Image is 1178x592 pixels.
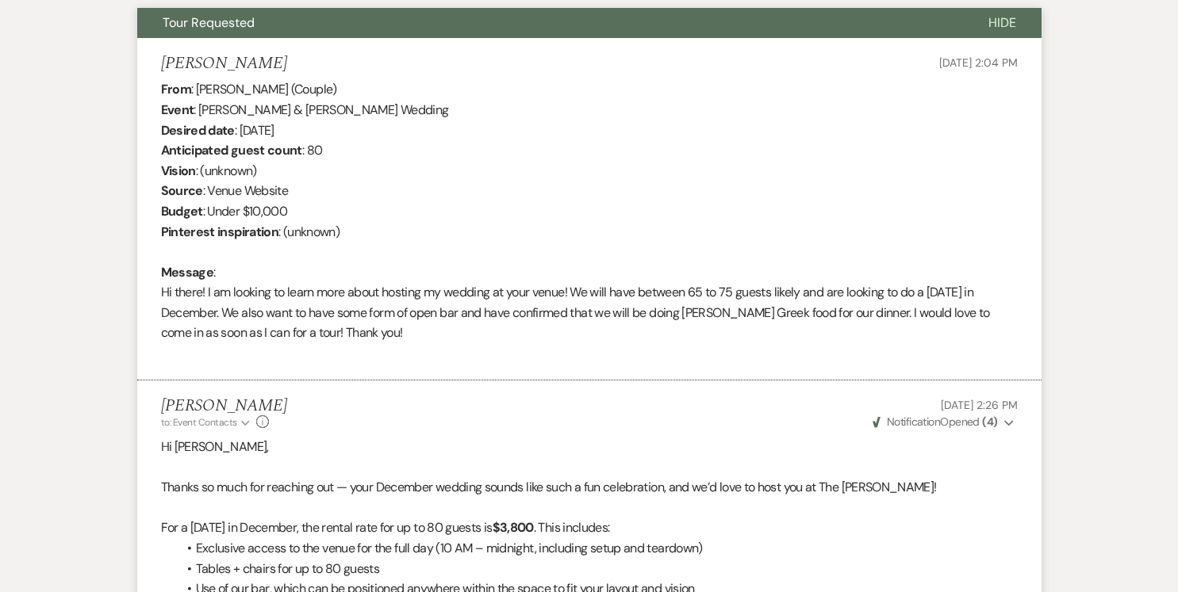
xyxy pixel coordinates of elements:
[196,560,380,577] span: Tables + chairs for up to 80 guests
[161,223,279,240] b: Pinterest inspiration
[870,414,1018,430] button: NotificationOpened (4)
[161,203,203,220] b: Budget
[982,414,997,429] strong: ( 4 )
[161,81,191,97] b: From
[137,8,963,38] button: Tour Requested
[161,79,1018,363] div: : [PERSON_NAME] (Couple) : [PERSON_NAME] & [PERSON_NAME] Wedding : [DATE] : 80 : (unknown) : Venu...
[963,8,1042,38] button: Hide
[493,519,534,536] strong: $3,800
[161,479,937,495] span: Thanks so much for reaching out — your December wedding sounds like such a fun celebration, and w...
[161,438,269,455] span: Hi [PERSON_NAME],
[873,414,998,429] span: Opened
[161,142,302,159] b: Anticipated guest count
[988,14,1016,31] span: Hide
[161,396,287,416] h5: [PERSON_NAME]
[161,182,203,199] b: Source
[163,14,255,31] span: Tour Requested
[161,416,237,429] span: to: Event Contacts
[161,101,194,118] b: Event
[196,540,703,556] span: Exclusive access to the venue for the full day (10 AM – midnight, including setup and teardown)
[941,398,1017,412] span: [DATE] 2:26 PM
[887,414,940,429] span: Notification
[939,55,1017,70] span: [DATE] 2:04 PM
[161,54,287,74] h5: [PERSON_NAME]
[161,415,252,430] button: to: Event Contacts
[161,519,493,536] span: For a [DATE] in December, the rental rate for up to 80 guests is
[161,162,196,179] b: Vision
[161,122,235,139] b: Desired date
[534,519,610,536] span: . This includes:
[161,264,214,281] b: Message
